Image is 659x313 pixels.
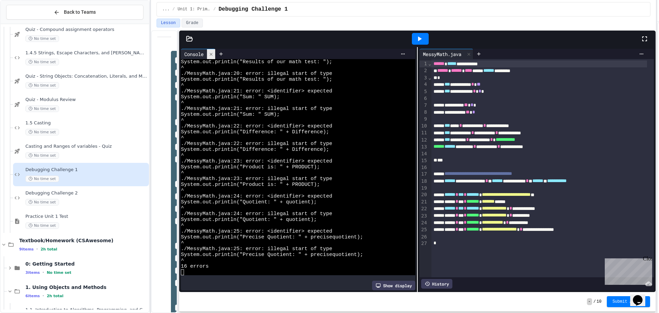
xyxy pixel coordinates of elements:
span: ./MessyMath.java:21: error: illegal start of type [181,106,332,112]
iframe: chat widget [602,256,652,285]
div: History [421,279,452,289]
span: System.out.println("Product is: " + PRODUCT); [181,182,320,188]
span: • [43,293,44,299]
span: No time set [25,152,59,159]
span: Submit Answer [612,299,645,304]
div: 12 [419,137,428,144]
span: ./MessyMath.java:22: error: <identifier> expected [181,123,332,129]
span: System.out.println("Quotient: " + quotient); [181,217,317,223]
div: Chat with us now!Close [3,3,47,44]
span: System.out.println("Difference: " + Difference); [181,129,329,135]
span: / [172,7,175,12]
span: ./MessyMath.java:25: error: <identifier> expected [181,228,332,234]
span: ^ [181,153,184,158]
span: No time set [25,129,59,135]
div: Console [181,49,216,59]
span: 6 items [25,294,40,298]
span: ^ [181,135,184,141]
span: No time set [25,222,59,229]
span: 0: Getting Started [25,261,148,267]
div: 16 [419,164,428,171]
div: 13 [419,144,428,150]
span: - [587,298,592,305]
div: 19 [419,185,428,192]
button: Submit Answer [607,296,650,307]
div: 25 [419,226,428,233]
div: 17 [419,171,428,178]
span: • [36,246,38,252]
div: 24 [419,220,428,226]
div: MessyMath.java [419,51,465,58]
div: 1 [419,60,428,67]
span: System.out.println("Results of our math test: "); [181,59,332,65]
span: Textbook/Homework (CSAwesome) [19,237,148,244]
div: Show display [372,281,415,290]
div: MessyMath.java [419,49,473,59]
div: 8 [419,109,428,116]
span: System.out.println("Sum: " SUM); [181,94,280,100]
div: 14 [419,150,428,157]
div: 21 [419,199,428,205]
span: ^ [181,100,184,106]
span: 1. Using Objects and Methods [25,284,148,290]
span: 10 [597,299,601,304]
span: / [213,7,216,12]
div: 22 [419,205,428,212]
span: ^ [181,188,184,193]
span: Fold line [428,61,431,66]
span: ./MessyMath.java:20: error: illegal start of type [181,71,332,77]
span: System.out.println("Quotient: " + quotient); [181,199,317,205]
span: 1.4.5 Strings, Escape Characters, and [PERSON_NAME] [25,50,148,56]
div: 3 [419,75,428,81]
div: 20 [419,191,428,198]
span: 16 errors [181,264,209,269]
div: 5 [419,88,428,95]
span: ^ [181,205,184,211]
span: Unit 1: Primitive Types [177,7,210,12]
span: Quiz - String Objects: Concatenation, Literals, and More [25,74,148,79]
span: Quiz - Compound assignment operators [25,27,148,33]
span: System.out.println("Difference: " + Difference); [181,147,329,153]
div: 15 [419,157,428,164]
span: ^ [181,170,184,176]
span: ./MessyMath.java:23: error: <identifier> expected [181,158,332,164]
span: No time set [25,199,59,205]
span: Casting and Ranges of variables - Quiz [25,144,148,149]
button: Lesson [157,19,180,27]
span: ^ [181,65,184,71]
span: 3 items [25,270,40,275]
span: No time set [25,176,59,182]
span: 9 items [19,247,34,251]
span: No time set [25,59,59,65]
div: 26 [419,234,428,241]
span: / [593,299,596,304]
span: No time set [25,35,59,42]
span: 2h total [47,294,63,298]
span: System.out.println("Precise Quotient: " + precisequotient); [181,234,363,240]
span: ./MessyMath.java:22: error: illegal start of type [181,141,332,147]
div: 23 [419,213,428,220]
span: ^ [181,240,184,246]
span: ./MessyMath.java:25: error: illegal start of type [181,246,332,252]
div: 18 [419,178,428,185]
span: ^ [181,82,184,88]
div: 6 [419,95,428,102]
span: System.out.println("Sum: " SUM); [181,112,280,118]
span: Debugging Challenge 1 [219,5,288,13]
span: Back to Teams [64,9,96,16]
span: 2h total [41,247,57,251]
span: Debugging Challenge 1 [25,167,148,173]
span: Quiz - Modulus Review [25,97,148,103]
div: 2 [419,67,428,74]
span: System.out.println("Product is: " + PRODUCT); [181,164,320,170]
button: Back to Teams [6,5,143,20]
div: Console [181,51,207,58]
span: ./MessyMath.java:23: error: illegal start of type [181,176,332,182]
span: ^ [181,223,184,228]
span: Debugging Challenge 2 [25,190,148,196]
span: No time set [47,270,71,275]
span: ./MessyMath.java:24: error: illegal start of type [181,211,332,217]
div: 4 [419,81,428,88]
div: 10 [419,123,428,130]
iframe: chat widget [630,286,652,306]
